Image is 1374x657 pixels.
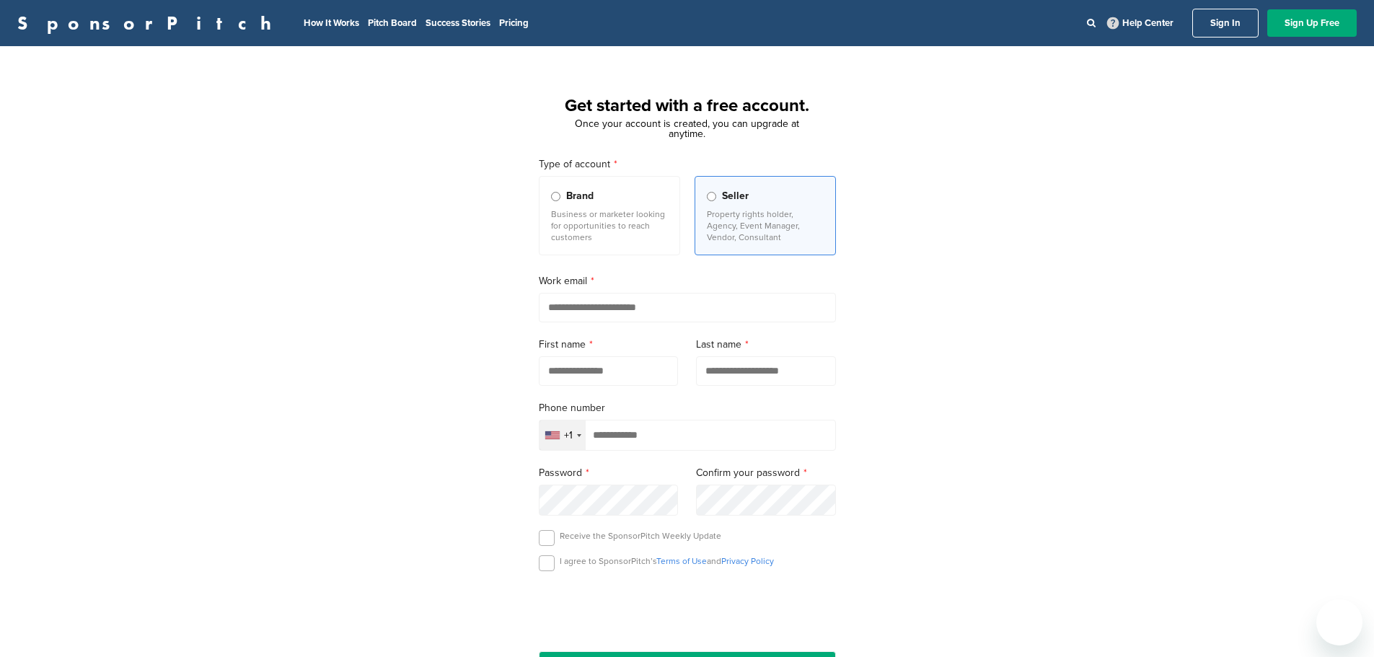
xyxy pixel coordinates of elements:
[560,555,774,567] p: I agree to SponsorPitch’s and
[521,93,853,119] h1: Get started with a free account.
[539,156,836,172] label: Type of account
[1316,599,1362,645] iframe: Pulsante per aprire la finestra di messaggistica
[707,208,824,243] p: Property rights holder, Agency, Event Manager, Vendor, Consultant
[707,192,716,201] input: Seller Property rights holder, Agency, Event Manager, Vendor, Consultant
[540,420,586,450] div: Selected country
[721,556,774,566] a: Privacy Policy
[575,118,799,140] span: Once your account is created, you can upgrade at anytime.
[539,337,679,353] label: First name
[539,465,679,481] label: Password
[551,192,560,201] input: Brand Business or marketer looking for opportunities to reach customers
[539,400,836,416] label: Phone number
[722,188,749,204] span: Seller
[696,337,836,353] label: Last name
[564,431,573,441] div: +1
[304,17,359,29] a: How It Works
[368,17,417,29] a: Pitch Board
[566,188,594,204] span: Brand
[17,14,281,32] a: SponsorPitch
[539,273,836,289] label: Work email
[499,17,529,29] a: Pricing
[696,465,836,481] label: Confirm your password
[605,588,770,630] iframe: reCAPTCHA
[551,208,668,243] p: Business or marketer looking for opportunities to reach customers
[656,556,707,566] a: Terms of Use
[426,17,490,29] a: Success Stories
[560,530,721,542] p: Receive the SponsorPitch Weekly Update
[1267,9,1357,37] a: Sign Up Free
[1104,14,1176,32] a: Help Center
[1192,9,1259,38] a: Sign In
